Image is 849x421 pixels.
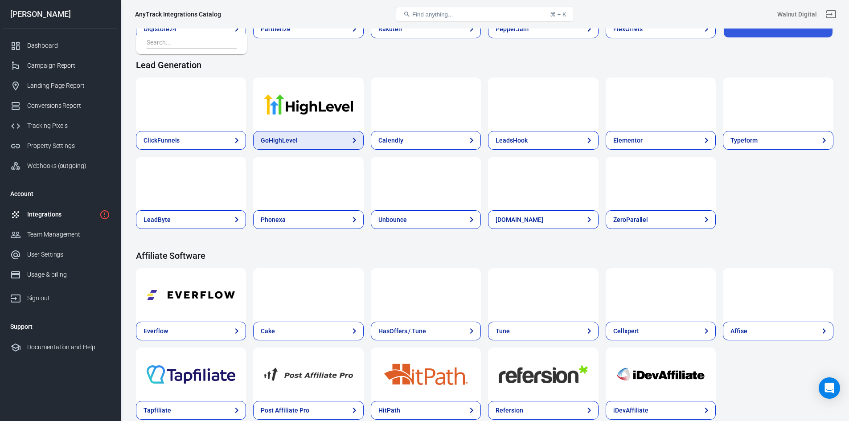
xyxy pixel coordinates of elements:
[734,88,822,120] img: Typeform
[606,20,716,38] a: FlexOffers
[135,10,221,19] div: AnyTrack Integrations Catalog
[136,322,246,340] a: Everflow
[381,88,470,120] img: Calendly
[371,131,481,150] a: Calendly
[613,406,648,415] div: iDevAffiliate
[3,116,117,136] a: Tracking Pixels
[27,61,110,70] div: Campaign Report
[371,210,481,229] a: Unbounce
[136,157,246,210] a: LeadByte
[371,78,481,131] a: Calendly
[27,270,110,279] div: Usage & billing
[777,10,817,19] div: Account id: 1itlNlHf
[488,20,598,38] a: PepperJam
[144,406,171,415] div: Tapfiliate
[253,157,363,210] a: Phonexa
[136,131,246,150] a: ClickFunnels
[147,37,233,49] input: Search...
[136,210,246,229] a: LeadByte
[613,136,643,145] div: Elementor
[27,294,110,303] div: Sign out
[3,76,117,96] a: Landing Page Report
[27,343,110,352] div: Documentation and Help
[264,358,353,390] img: Post Affiliate Pro
[261,136,297,145] div: GoHighLevel
[144,136,180,145] div: ClickFunnels
[723,78,833,131] a: Typeform
[606,401,716,420] a: iDevAffiliate
[730,136,758,145] div: Typeform
[144,327,168,336] div: Everflow
[253,131,363,150] a: GoHighLevel
[613,25,643,34] div: FlexOffers
[3,316,117,337] li: Support
[3,225,117,245] a: Team Management
[606,210,716,229] a: ZeroParallel
[499,358,587,390] img: Refersion
[3,136,117,156] a: Property Settings
[723,131,833,150] a: Typeform
[147,88,235,120] img: ClickFunnels
[253,347,363,401] a: Post Affiliate Pro
[381,168,470,200] img: Unbounce
[820,4,842,25] a: Sign out
[99,209,110,220] svg: 1 networks not verified yet
[136,401,246,420] a: Tapfiliate
[378,327,426,336] div: HasOffers / Tune
[606,268,716,322] a: Cellxpert
[27,210,96,219] div: Integrations
[488,210,598,229] a: [DOMAIN_NAME]
[734,279,822,311] img: Affise
[616,168,705,200] img: ZeroParallel
[371,347,481,401] a: HitPath
[371,20,481,38] a: Rakuten
[723,268,833,322] a: Affise
[488,268,598,322] a: Tune
[613,327,639,336] div: Cellxpert
[253,210,363,229] a: Phonexa
[253,322,363,340] a: Cake
[371,322,481,340] a: HasOffers / Tune
[253,20,363,38] a: Partnerize
[378,215,407,225] div: Unbounce
[264,279,353,311] img: Cake
[488,347,598,401] a: Refersion
[371,268,481,322] a: HasOffers / Tune
[27,41,110,50] div: Dashboard
[3,56,117,76] a: Campaign Report
[147,358,235,390] img: Tapfiliate
[144,25,176,34] div: Digistore24
[27,101,110,110] div: Conversions Report
[488,322,598,340] a: Tune
[606,347,716,401] a: iDevAffiliate
[3,204,117,225] a: Integrations
[396,7,574,22] button: Find anything...⌘ + K
[3,156,117,176] a: Webhooks (outgoing)
[606,131,716,150] a: Elementor
[261,215,286,225] div: Phonexa
[27,230,110,239] div: Team Management
[27,121,110,131] div: Tracking Pixels
[3,96,117,116] a: Conversions Report
[136,250,833,261] h4: Affiliate Software
[381,358,470,390] img: HitPath
[136,347,246,401] a: Tapfiliate
[371,401,481,420] a: HitPath
[606,322,716,340] a: Cellxpert
[550,11,566,18] div: ⌘ + K
[730,327,747,336] div: Affise
[499,88,587,120] img: LeadsHook
[378,136,403,145] div: Calendly
[147,279,235,311] img: Everflow
[27,81,110,90] div: Landing Page Report
[27,250,110,259] div: User Settings
[488,78,598,131] a: LeadsHook
[606,78,716,131] a: Elementor
[253,401,363,420] a: Post Affiliate Pro
[496,25,529,34] div: PepperJam
[606,157,716,210] a: ZeroParallel
[261,406,309,415] div: Post Affiliate Pro
[496,215,543,225] div: [DOMAIN_NAME]
[136,20,246,38] a: Digistore24
[253,268,363,322] a: Cake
